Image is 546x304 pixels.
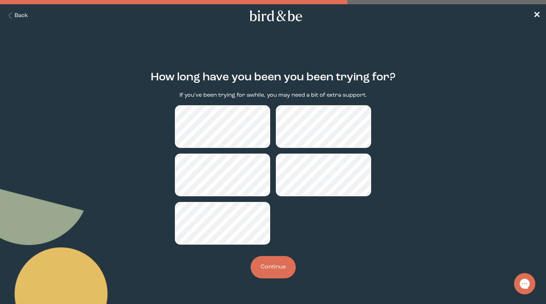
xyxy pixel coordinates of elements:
h2: How long have you been you been trying for? [151,69,396,86]
button: Continue [251,256,296,278]
a: ✕ [533,10,540,22]
span: ✕ [533,11,540,20]
button: Back Button [6,12,28,20]
p: If you've been trying for awhile, you may need a bit of extra support. [180,91,367,100]
iframe: Gorgias live chat messenger [510,271,539,297]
